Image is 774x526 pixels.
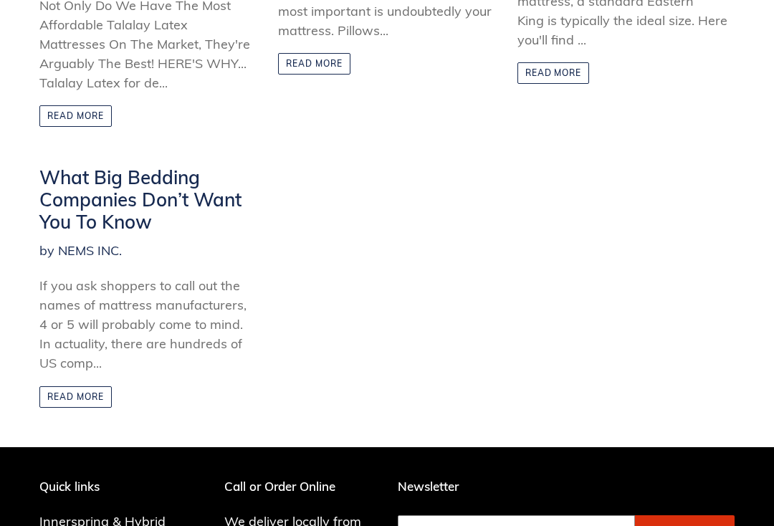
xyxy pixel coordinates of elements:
[398,479,735,494] p: Newsletter
[39,241,122,260] span: by NEMS INC.
[39,276,257,373] div: If you ask shoppers to call out the names of mattress manufacturers, 4 or 5 will probably come to...
[39,386,112,408] a: Read more: What Big Bedding Companies Don’t Want You To Know
[39,166,257,234] a: What Big Bedding Companies Don’t Want You To Know
[39,479,187,494] p: Quick links
[224,479,377,494] p: Call or Order Online
[39,105,112,127] a: Read more: 100% Natural Talalay Latex - Simply the Best!
[517,62,590,84] a: Read more: Standard King vs California King
[278,53,350,75] a: Read more: Do You Need a Box Spring? And If So, What Type?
